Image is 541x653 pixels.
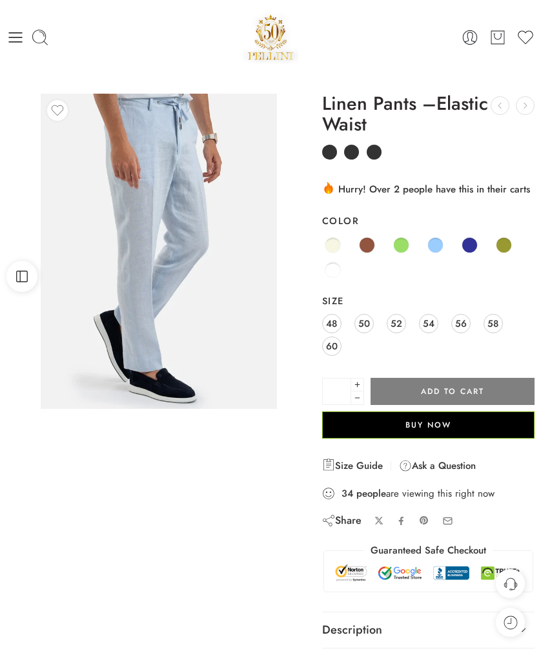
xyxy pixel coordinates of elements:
div: are viewing this right now [322,486,535,501]
span: 60 [326,337,338,355]
a: 54 [419,314,438,333]
span: 48 [326,315,337,332]
a: Share on X [374,516,384,526]
a: Login / Register [461,28,479,47]
div: Hurry! Over 2 people have this in their carts [322,181,535,196]
a: 48 [322,314,342,333]
h1: Linen Pants –Elastic Waist [322,94,535,134]
img: Pellini [243,10,298,65]
label: Size [322,295,535,307]
a: Cart [489,28,507,47]
span: 50 [358,315,370,332]
a: Size Guide [322,458,383,473]
span: 58 [487,315,498,332]
a: Pin on Pinterest [419,515,429,526]
a: Wishlist [516,28,535,47]
span: 54 [423,315,434,332]
div: Share [322,513,362,528]
a: Ask a Question [399,458,476,473]
a: 58 [484,314,503,333]
button: Buy Now [322,411,535,439]
strong: people [356,487,386,500]
a: Email to your friends [442,515,453,526]
a: Share on Facebook [396,516,406,526]
label: Color [322,214,535,227]
legend: Guaranteed Safe Checkout [364,544,493,557]
a: Description [322,612,535,648]
a: 52 [387,314,406,333]
a: 50 [354,314,374,333]
a: 56 [451,314,471,333]
span: 52 [391,315,402,332]
button: Add to cart [371,378,535,405]
a: Pellini - [243,10,298,65]
img: Artboard 2 (2) [41,94,277,409]
span: 56 [455,315,467,332]
strong: 34 [342,487,353,500]
img: Trust [334,564,523,582]
a: 60 [322,337,342,356]
input: Product quantity [322,378,351,405]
